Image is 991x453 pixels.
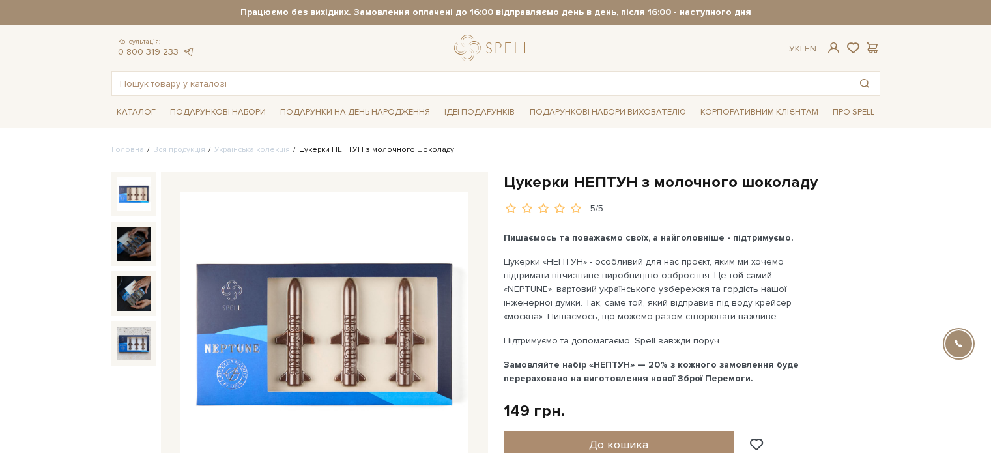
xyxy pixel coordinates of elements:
[590,203,603,215] div: 5/5
[112,72,850,95] input: Пошук товару у каталозі
[695,101,824,123] a: Корпоративним клієнтам
[182,46,195,57] a: telegram
[275,102,435,123] a: Подарунки на День народження
[800,43,802,54] span: |
[214,145,290,154] a: Українська колекція
[850,72,880,95] button: Пошук товару у каталозі
[111,7,880,18] strong: Працюємо без вихідних. Замовлення оплачені до 16:00 відправляємо день в день, після 16:00 - насту...
[524,101,691,123] a: Подарункові набори вихователю
[504,401,565,421] div: 149 грн.
[118,46,179,57] a: 0 800 319 233
[454,35,536,61] a: logo
[504,255,809,323] p: Цукерки «НЕПТУН» - особливий для нас проєкт, яким ми хочемо підтримати вітчизняне виробництво озб...
[118,38,195,46] span: Консультація:
[111,145,144,154] a: Головна
[290,144,454,156] li: Цукерки НЕПТУН з молочного шоколаду
[117,276,151,310] img: Цукерки НЕПТУН з молочного шоколаду
[504,334,809,347] p: Підтримуємо та допомагаємо. Spell завжди поруч.
[117,177,151,211] img: Цукерки НЕПТУН з молочного шоколаду
[589,437,648,452] span: До кошика
[805,43,816,54] a: En
[439,102,520,123] a: Ідеї подарунків
[117,227,151,261] img: Цукерки НЕПТУН з молочного шоколаду
[827,102,880,123] a: Про Spell
[504,359,799,384] b: Замовляйте набір «НЕПТУН» — 20% з кожного замовлення буде перераховано на виготовлення нової Збро...
[153,145,205,154] a: Вся продукція
[165,102,271,123] a: Подарункові набори
[504,172,880,192] h1: Цукерки НЕПТУН з молочного шоколаду
[117,327,151,360] img: Цукерки НЕПТУН з молочного шоколаду
[111,102,161,123] a: Каталог
[504,232,794,243] b: Пишаємось та поважаємо своїх, а найголовніше - підтримуємо.
[789,43,816,55] div: Ук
